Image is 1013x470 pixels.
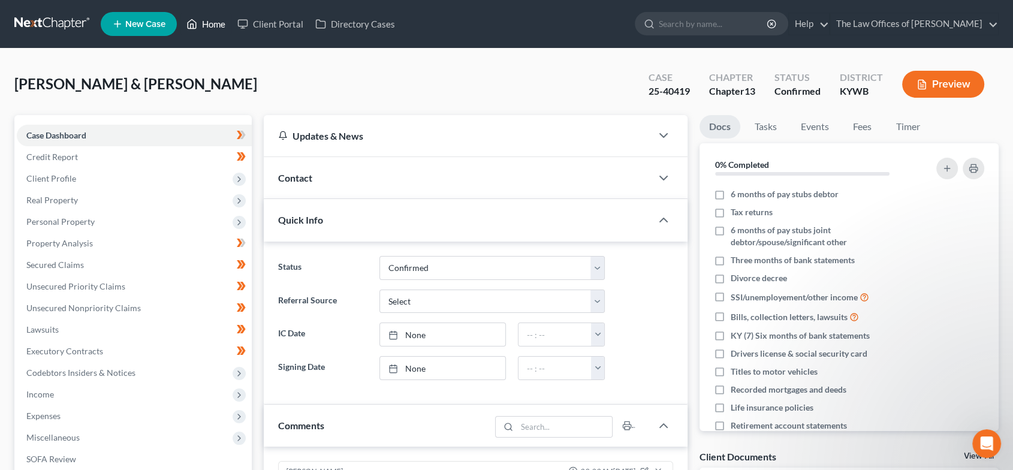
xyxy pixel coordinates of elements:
a: Case Dashboard [17,125,252,146]
a: Property Analysis [17,233,252,254]
a: Home [180,13,231,35]
span: Messages [97,390,143,398]
button: Help [160,360,240,408]
button: Messages [80,360,159,408]
span: New Case [125,20,165,29]
div: KYWB [840,85,883,98]
div: • [DATE] [114,319,148,332]
span: KY (7) Six months of bank statements [731,330,870,342]
span: Tax returns [731,206,773,218]
div: District [840,71,883,85]
iframe: Intercom live chat [972,429,1001,458]
a: View All [964,452,994,460]
a: Tasks [745,115,786,138]
span: Property Analysis [26,238,93,248]
div: [PERSON_NAME] [43,97,112,110]
span: 6 months of pay stubs joint debtor/spouse/significant other [731,224,914,248]
div: Chapter [709,85,755,98]
span: Real Property [26,195,78,205]
span: Case Dashboard [26,130,86,140]
img: Profile image for James [14,263,38,287]
a: Unsecured Priority Claims [17,276,252,297]
input: -- : -- [518,357,591,379]
span: Life insurance policies [731,402,813,414]
div: Updates & News [278,129,637,142]
a: None [380,323,505,346]
div: Chapter [709,71,755,85]
label: Signing Date [272,356,374,380]
span: Unsecured Nonpriority Claims [26,303,141,313]
span: Credit Report [26,152,78,162]
a: Client Portal [231,13,309,35]
span: Titles to motor vehicles [731,366,818,378]
h1: Messages [89,5,153,25]
span: Comments [278,420,324,431]
span: Three months of bank statements [731,254,855,266]
span: Contact [278,172,312,183]
span: [PERSON_NAME] & [PERSON_NAME] [14,75,257,92]
a: Fees [843,115,882,138]
a: SOFA Review [17,448,252,470]
div: • [DATE] [114,186,148,198]
a: Docs [700,115,740,138]
div: Status [774,71,821,85]
a: Unsecured Nonpriority Claims [17,297,252,319]
span: 13 [744,85,755,97]
div: Case [649,71,690,85]
div: • [DATE] [114,97,148,110]
div: [PERSON_NAME] [43,53,112,65]
a: Help [789,13,829,35]
input: Search by name... [659,13,768,35]
button: Send us a message [55,323,185,347]
span: Secured Claims [26,260,84,270]
span: 6 months of pay stubs debtor [731,188,839,200]
label: Referral Source [272,290,374,314]
span: SSI/unemployement/other income [731,291,858,303]
span: Sounds great! Let us know if you are having any further issues and we will be able to assist! [43,174,430,184]
a: Secured Claims [17,254,252,276]
img: Profile image for Katie [14,85,38,109]
img: Profile image for Kelly [14,218,38,242]
a: Lawsuits [17,319,252,341]
div: Client Documents [700,450,776,463]
img: Profile image for Katie [14,129,38,153]
strong: 0% Completed [715,159,769,170]
span: Unsecured Priority Claims [26,281,125,291]
label: IC Date [272,323,374,347]
a: The Law Offices of [PERSON_NAME] [830,13,998,35]
span: Income [26,389,54,399]
input: -- : -- [518,323,591,346]
span: Lawsuits [26,324,59,335]
span: Home [28,390,52,398]
div: • [DATE] [114,53,148,65]
span: Drivers license & social security card [731,348,867,360]
img: Profile image for Emma [14,41,38,65]
img: Profile image for Lindsey [14,307,38,331]
span: SOFA Review [26,454,76,464]
img: Profile image for James [14,174,38,198]
a: Timer [887,115,930,138]
span: Miscellaneous [26,432,80,442]
img: Profile image for Lindsey [14,351,38,375]
div: [PERSON_NAME] [43,230,112,243]
div: • [DATE] [114,230,148,243]
span: Client Profile [26,173,76,183]
span: Divorce decree [731,272,787,284]
div: [PERSON_NAME] [43,319,112,332]
a: None [380,357,505,379]
div: [PERSON_NAME] [43,141,112,154]
a: Executory Contracts [17,341,252,362]
span: Expenses [26,411,61,421]
div: • [DATE] [114,275,148,287]
span: Executory Contracts [26,346,103,356]
div: 25-40419 [649,85,690,98]
div: • [DATE] [114,141,148,154]
span: Quick Info [278,214,323,225]
span: Codebtors Insiders & Notices [26,367,135,378]
span: Retirement account statements [731,420,847,432]
a: Directory Cases [309,13,401,35]
span: Recorded mortgages and deeds [731,384,846,396]
span: Help [190,390,209,398]
input: Search... [517,417,612,437]
label: Status [272,256,374,280]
